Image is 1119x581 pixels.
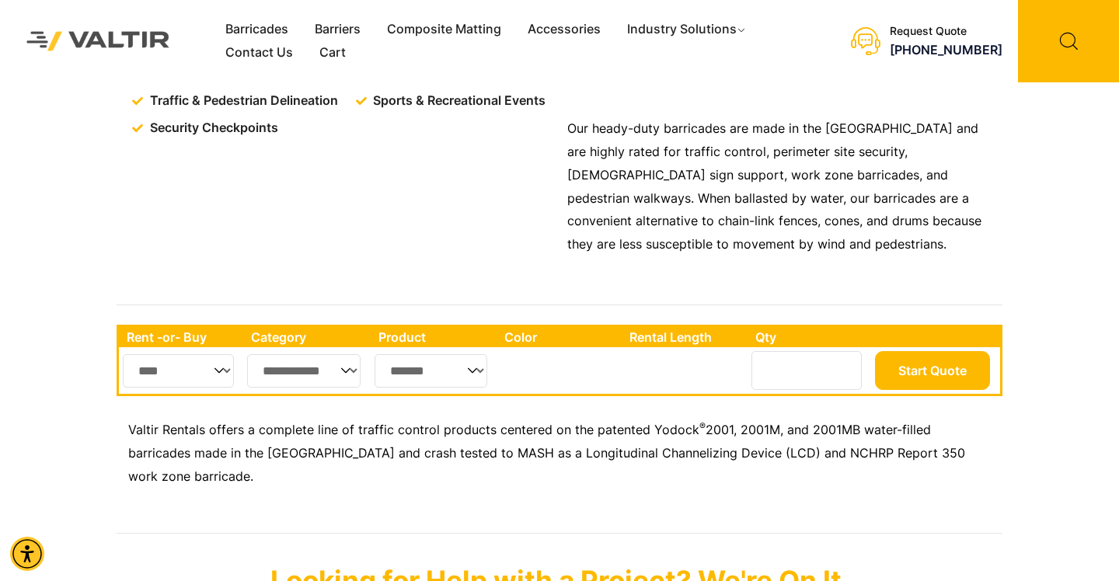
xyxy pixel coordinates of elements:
img: Valtir Rentals [12,16,185,65]
span: Traffic & Pedestrian Delineation [146,89,338,113]
div: Request Quote [890,25,1002,38]
th: Rental Length [622,327,748,347]
sup: ® [699,420,706,432]
span: Valtir Rentals offers a complete line of traffic control products centered on the patented Yodock [128,422,699,437]
th: Qty [748,327,871,347]
th: Product [371,327,497,347]
p: Our heady-duty barricades are made in the [GEOGRAPHIC_DATA] and are highly rated for traffic cont... [567,117,995,257]
a: Accessories [514,18,614,41]
select: Single select [375,354,487,388]
select: Single select [123,354,234,388]
button: Start Quote [875,351,990,390]
a: Contact Us [212,41,306,64]
a: call (888) 496-3625 [890,42,1002,57]
a: Barriers [302,18,374,41]
select: Single select [247,354,361,388]
th: Rent -or- Buy [119,327,243,347]
a: Industry Solutions [614,18,761,41]
span: Security Checkpoints [146,117,278,140]
span: Sports & Recreational Events [369,89,546,113]
div: Accessibility Menu [10,537,44,571]
th: Category [243,327,371,347]
input: Number [751,351,862,390]
span: 2001, 2001M, and 2001MB water-filled barricades made in the [GEOGRAPHIC_DATA] and crash tested to... [128,422,965,484]
a: Barricades [212,18,302,41]
a: Composite Matting [374,18,514,41]
a: Cart [306,41,359,64]
th: Color [497,327,622,347]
